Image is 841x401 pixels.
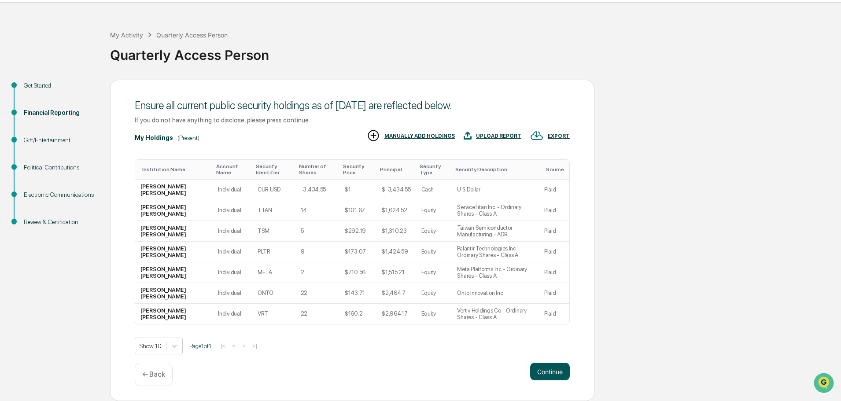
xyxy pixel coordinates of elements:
td: [PERSON_NAME] [PERSON_NAME] [135,242,213,262]
td: [PERSON_NAME] [PERSON_NAME] [135,200,213,221]
span: Attestations [73,111,109,120]
td: Cash [416,180,452,200]
td: $173.07 [339,242,376,262]
img: MANUALLY ADD HOLDINGS [367,129,380,142]
td: VRT [252,304,295,324]
td: Plaid [539,180,569,200]
td: [PERSON_NAME] [PERSON_NAME] [135,221,213,242]
td: Equity [416,283,452,304]
iframe: Open customer support [813,372,837,396]
td: $710.56 [339,262,376,283]
div: Toggle SortBy [380,166,412,173]
td: $1,310.23 [376,221,416,242]
img: UPLOAD REPORT [464,129,472,142]
td: Equity [416,242,452,262]
button: Continue [530,363,570,380]
td: Equity [416,262,452,283]
span: Data Lookup [18,128,55,136]
td: [PERSON_NAME] [PERSON_NAME] [135,180,213,200]
td: $1,515.21 [376,262,416,283]
td: Individual [213,304,252,324]
div: Get Started [24,81,96,90]
td: Plaid [539,283,569,304]
div: Toggle SortBy [142,166,209,173]
td: Equity [416,200,452,221]
a: Powered byPylon [62,149,107,156]
div: 🔎 [9,129,16,136]
td: Plaid [539,242,569,262]
td: TTAN [252,200,295,221]
td: 9 [295,242,339,262]
td: Individual [213,180,252,200]
td: Individual [213,262,252,283]
div: Start new chat [30,67,144,76]
td: $-3,434.55 [376,180,416,200]
img: EXPORT [530,129,543,142]
div: 🖐️ [9,112,16,119]
td: $143.71 [339,283,376,304]
div: Ensure all current public security holdings as of [DATE] are reflected below. [135,99,570,112]
div: Review & Certification [24,217,96,227]
td: [PERSON_NAME] [PERSON_NAME] [135,262,213,283]
td: 2 [295,262,339,283]
td: $160.2 [339,304,376,324]
td: Vertiv Holdings Co - Ordinary Shares - Class A [452,304,539,324]
td: $1,424.59 [376,242,416,262]
div: We're available if you need us! [30,76,111,83]
div: Toggle SortBy [455,166,535,173]
td: $2,964.17 [376,304,416,324]
td: CUR:USD [252,180,295,200]
td: 5 [295,221,339,242]
td: ServiceTitan Inc. - Ordinary Shares - Class A [452,200,539,221]
div: Toggle SortBy [256,163,292,176]
button: |< [218,342,228,349]
td: 22 [295,283,339,304]
div: Toggle SortBy [546,166,566,173]
span: Page 1 of 1 [189,342,211,349]
td: [PERSON_NAME] [PERSON_NAME] [135,304,213,324]
td: Meta Platforms Inc - Ordinary Shares - Class A [452,262,539,283]
td: $292.19 [339,221,376,242]
a: 🗄️Attestations [60,107,113,123]
div: Toggle SortBy [343,163,373,176]
span: Preclearance [18,111,57,120]
td: TSM [252,221,295,242]
td: Individual [213,221,252,242]
div: EXPORT [548,133,570,139]
td: $2,464.7 [376,283,416,304]
div: MANUALLY ADD HOLDINGS [384,133,455,139]
td: Individual [213,242,252,262]
td: 14 [295,200,339,221]
div: Quarterly Access Person [110,40,837,63]
td: ONTO [252,283,295,304]
div: Financial Reporting [24,108,96,118]
button: Start new chat [150,70,160,81]
div: My Holdings [135,134,173,141]
td: $101.67 [339,200,376,221]
td: Onto Innovation Inc. [452,283,539,304]
div: If you do not have anything to disclose, please press continue. [135,116,570,124]
a: 🖐️Preclearance [5,107,60,123]
p: How can we help? [9,18,160,33]
td: META [252,262,295,283]
img: 1746055101610-c473b297-6a78-478c-a979-82029cc54cd1 [9,67,25,83]
button: >| [250,342,260,349]
div: (Present) [177,134,199,141]
td: Plaid [539,304,569,324]
td: Equity [416,304,452,324]
button: > [240,342,248,349]
td: Individual [213,200,252,221]
div: Toggle SortBy [216,163,249,176]
div: Toggle SortBy [299,163,336,176]
div: UPLOAD REPORT [476,133,521,139]
td: $1,624.52 [376,200,416,221]
td: Plaid [539,221,569,242]
div: Electronic Communications [24,190,96,199]
td: $1 [339,180,376,200]
a: 🔎Data Lookup [5,124,59,140]
td: Individual [213,283,252,304]
div: Toggle SortBy [420,163,449,176]
td: U S Dollar [452,180,539,200]
td: PLTR [252,242,295,262]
